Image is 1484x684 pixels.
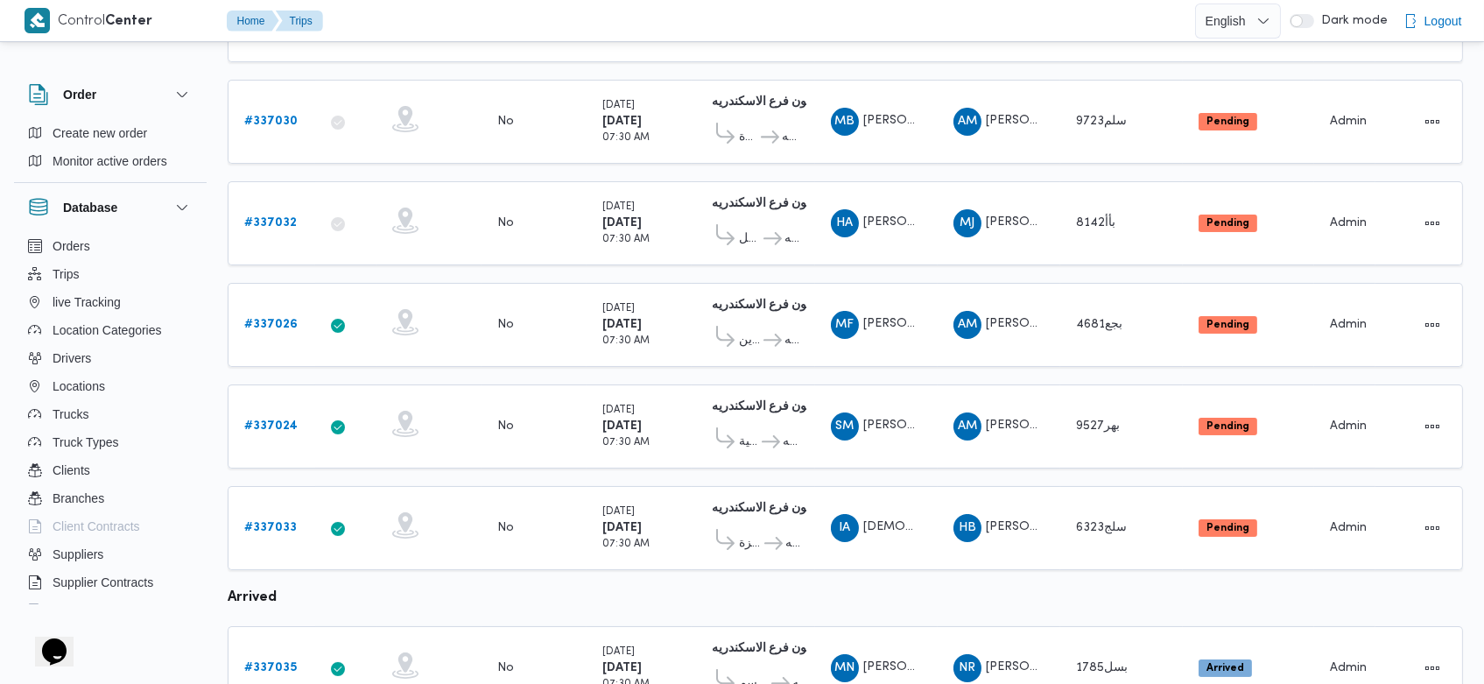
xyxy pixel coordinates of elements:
[836,209,853,237] span: HA
[53,292,121,313] span: live Tracking
[1330,319,1367,330] span: Admin
[834,108,855,136] span: MB
[1330,217,1367,229] span: Admin
[602,304,635,314] small: [DATE]
[1206,523,1249,533] b: Pending
[497,520,514,536] div: No
[1199,659,1252,677] span: Arrived
[53,264,80,285] span: Trips
[53,348,91,369] span: Drivers
[712,503,819,514] b: دانون فرع الاسكندريه
[1418,413,1446,441] button: Actions
[739,330,761,351] span: قسم العطارين
[63,84,96,105] h3: Order
[244,217,297,229] b: # 337032
[1330,522,1367,533] span: Admin
[1076,420,1120,432] span: بهر9527
[53,151,167,172] span: Monitor active orders
[784,229,798,250] span: دانون فرع الاسكندريه
[1330,420,1367,432] span: Admin
[1418,311,1446,339] button: Actions
[1418,514,1446,542] button: Actions
[21,119,200,147] button: Create new order
[739,533,762,554] span: قسم ثان المنتزة
[1424,11,1462,32] span: Logout
[834,654,855,682] span: MN
[602,336,650,346] small: 07:30 AM
[244,213,297,234] a: #337032
[244,522,297,533] b: # 337033
[21,512,200,540] button: Client Contracts
[1206,320,1249,330] b: Pending
[53,572,153,593] span: Supplier Contracts
[1418,209,1446,237] button: Actions
[986,318,1220,329] span: [PERSON_NAME] [PERSON_NAME] السيد
[21,147,200,175] button: Monitor active orders
[1396,4,1469,39] button: Logout
[21,456,200,484] button: Clients
[21,484,200,512] button: Branches
[712,643,819,654] b: دانون فرع الاسكندريه
[602,662,642,673] b: [DATE]
[783,432,799,453] span: دانون فرع الاسكندريه
[831,108,859,136] div: Mustfi Bkar Abadalamuaatai Hassan
[602,217,642,229] b: [DATE]
[1199,519,1257,537] span: Pending
[106,15,153,28] b: Center
[1206,663,1244,673] b: Arrived
[986,216,1165,228] span: [PERSON_NAME][DATE] بسيوني
[18,614,74,666] iframe: chat widget
[863,115,963,126] span: [PERSON_NAME]
[958,108,977,136] span: AM
[1206,116,1249,127] b: Pending
[958,413,977,441] span: AM
[739,127,758,148] span: قسم المنتزة
[244,518,297,539] a: #337033
[21,596,200,624] button: Devices
[958,311,977,339] span: AM
[602,116,642,127] b: [DATE]
[986,115,1086,126] span: [PERSON_NAME]
[276,11,323,32] button: Trips
[21,288,200,316] button: live Tracking
[244,319,298,330] b: # 337026
[960,209,974,237] span: MJ
[53,516,140,537] span: Client Contracts
[244,416,298,437] a: #337024
[497,114,514,130] div: No
[21,232,200,260] button: Orders
[25,8,50,33] img: X8yXhbKr1z7QwAAAABJRU5ErkJggg==
[1330,662,1367,673] span: Admin
[228,591,277,604] b: arrived
[53,404,88,425] span: Trucks
[785,533,798,554] span: دانون فرع الاسكندريه
[21,540,200,568] button: Suppliers
[227,11,279,32] button: Home
[28,197,193,218] button: Database
[712,96,819,108] b: دانون فرع الاسكندريه
[1076,319,1122,330] span: بجع4681
[244,420,298,432] b: # 337024
[53,123,147,144] span: Create new order
[1199,418,1257,435] span: Pending
[244,662,297,673] b: # 337035
[863,216,1066,228] span: [PERSON_NAME] [PERSON_NAME]
[244,116,298,127] b: # 337030
[63,197,117,218] h3: Database
[1314,14,1388,28] span: Dark mode
[959,654,975,682] span: NR
[21,372,200,400] button: Locations
[953,311,981,339] div: Ahmad Muhammad Tah Ahmad Alsaid
[21,400,200,428] button: Trucks
[53,376,105,397] span: Locations
[839,514,850,542] span: IA
[739,229,761,250] span: قسم ثان الرمل
[497,660,514,676] div: No
[959,514,976,542] span: HB
[28,84,193,105] button: Order
[863,318,1066,329] span: [PERSON_NAME] [PERSON_NAME]
[21,316,200,344] button: Location Categories
[712,300,819,311] b: دانون فرع الاسكندريه
[602,438,650,448] small: 07:30 AM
